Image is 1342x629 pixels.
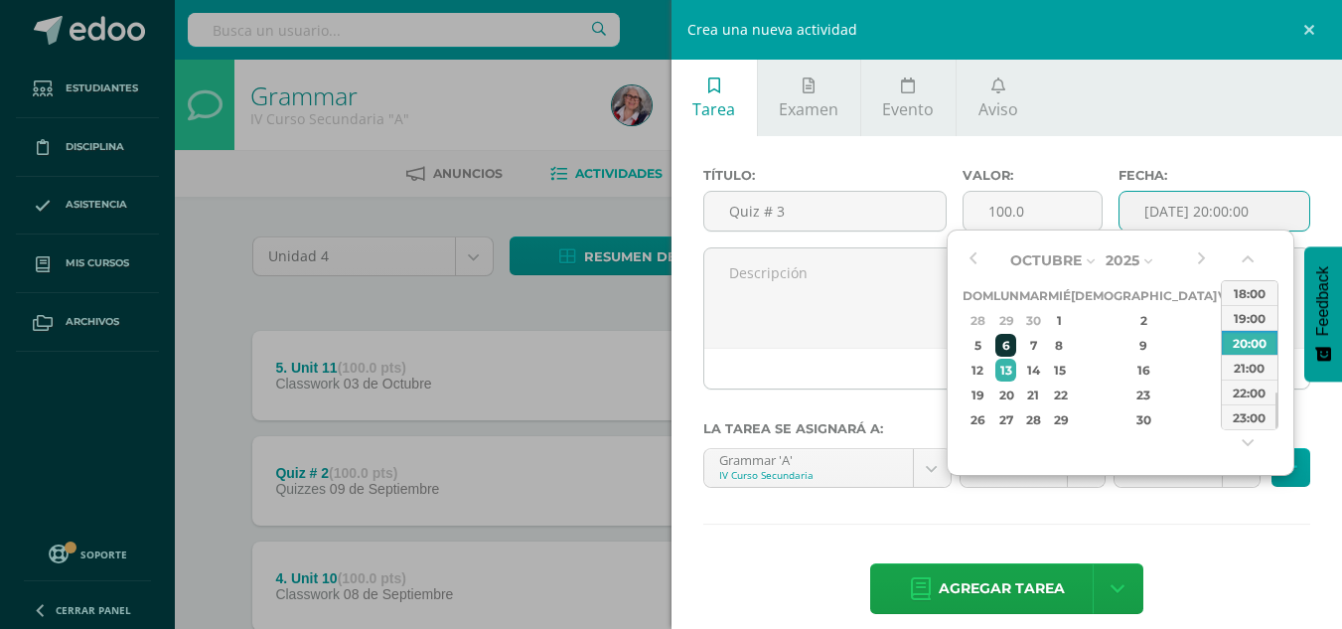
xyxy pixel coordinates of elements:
div: 16 [1086,359,1203,382]
div: 19:00 [1222,305,1277,330]
label: La tarea se asignará a: [703,421,1311,436]
div: 8 [1050,334,1068,357]
a: Grammar 'A'IV Curso Secundaria [704,449,951,487]
div: 26 [966,408,990,431]
th: Lun [993,283,1019,308]
span: Examen [779,98,838,120]
a: Evento [861,60,956,136]
div: 24 [1219,384,1237,406]
div: 22 [1050,384,1068,406]
div: 27 [995,408,1016,431]
div: 20 [995,384,1016,406]
div: 22:00 [1222,380,1277,404]
div: 21:00 [1222,355,1277,380]
div: 30 [1086,408,1203,431]
div: 14 [1022,359,1045,382]
div: 28 [966,309,990,332]
div: 18:00 [1222,280,1277,305]
span: 2025 [1106,251,1139,269]
div: 2 [1086,309,1203,332]
input: Puntos máximos [964,192,1102,231]
a: Tarea [671,60,757,136]
span: Evento [882,98,934,120]
a: Aviso [957,60,1039,136]
div: 6 [995,334,1016,357]
input: Título [704,192,946,231]
div: 17 [1219,359,1237,382]
div: 19 [966,384,990,406]
span: Aviso [978,98,1018,120]
div: 29 [995,309,1016,332]
label: Título: [703,168,947,183]
th: [DEMOGRAPHIC_DATA] [1071,283,1217,308]
div: 29 [1050,408,1068,431]
div: 31 [1219,408,1237,431]
label: Valor: [963,168,1103,183]
div: 5 [966,334,990,357]
input: Fecha de entrega [1119,192,1309,231]
th: Vie [1217,283,1240,308]
div: 12 [966,359,990,382]
div: 10 [1219,334,1237,357]
a: Examen [758,60,860,136]
div: 30 [1022,309,1045,332]
div: 23:00 [1222,404,1277,429]
button: Feedback - Mostrar encuesta [1304,246,1342,382]
div: Grammar 'A' [719,449,898,468]
div: 7 [1022,334,1045,357]
div: 1 [1050,309,1068,332]
span: Tarea [692,98,735,120]
th: Dom [963,283,993,308]
label: Fecha: [1118,168,1310,183]
div: 23 [1086,384,1203,406]
div: 3 [1219,309,1237,332]
div: 15 [1050,359,1068,382]
div: 20:00 [1222,330,1277,355]
span: Agregar tarea [939,564,1065,613]
span: Feedback [1314,266,1332,336]
span: Octubre [1010,251,1082,269]
div: 28 [1022,408,1045,431]
div: 21 [1022,384,1045,406]
div: 9 [1086,334,1203,357]
th: Mié [1048,283,1071,308]
div: IV Curso Secundaria [719,468,898,482]
th: Mar [1019,283,1048,308]
div: 13 [995,359,1016,382]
